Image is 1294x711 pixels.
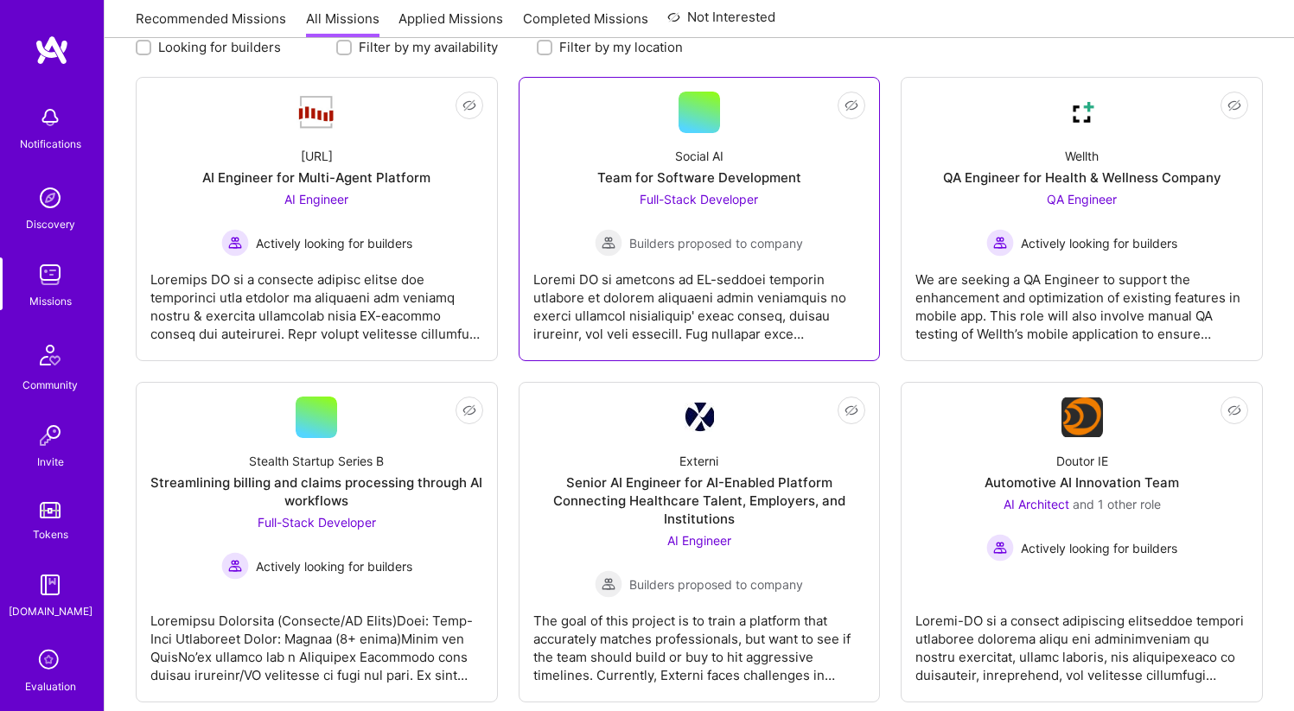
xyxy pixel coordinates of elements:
div: Loremipsu Dolorsita (Consecte/AD Elits)Doei: Temp-Inci Utlaboreet Dolor: Magnaa (8+ enima)Minim v... [150,598,483,684]
img: tokens [40,502,61,518]
i: icon EyeClosed [1227,98,1241,112]
span: Actively looking for builders [1021,539,1177,557]
img: guide book [33,568,67,602]
img: Builders proposed to company [595,570,622,598]
div: Externi [679,452,718,470]
div: [DOMAIN_NAME] [9,602,92,620]
label: Filter by my location [559,38,683,56]
span: AI Architect [1004,497,1069,511]
img: Community [29,334,71,376]
div: Stealth Startup Series B [249,452,384,470]
a: Completed Missions [523,10,648,38]
img: logo [35,35,69,66]
img: Company Logo [1061,92,1103,133]
a: Company LogoDoutor IEAutomotive AI Innovation TeamAI Architect and 1 other roleActively looking f... [915,397,1248,688]
div: Loremi DO si ametcons ad EL-seddoei temporin utlabore et dolorem aliquaeni admin veniamquis no ex... [533,257,866,343]
div: Notifications [20,135,81,153]
img: Company Logo [685,403,714,432]
div: Invite [37,453,64,471]
span: QA Engineer [1047,192,1117,206]
span: AI Engineer [667,533,731,548]
a: Company Logo[URL]AI Engineer for Multi-Agent PlatformAI Engineer Actively looking for buildersAct... [150,92,483,346]
a: Company LogoExterniSenior AI Engineer for AI-Enabled Platform Connecting Healthcare Talent, Emplo... [533,397,866,688]
span: Actively looking for builders [256,557,412,575]
i: icon EyeClosed [462,98,476,112]
div: [URL] [301,147,333,165]
label: Filter by my availability [359,38,498,56]
a: Social AITeam for Software DevelopmentFull-Stack Developer Builders proposed to companyBuilders p... [533,92,866,346]
i: icon EyeClosed [462,403,476,417]
div: Loremi-DO si a consect adipiscing elitseddoe tempori utlaboree dolorema aliqu eni adminimveniam q... [915,598,1248,684]
div: The goal of this project is to train a platform that accurately matches professionals, but want t... [533,598,866,684]
img: Actively looking for builders [221,552,249,580]
a: Not Interested [667,7,775,38]
div: Discovery [26,215,75,233]
img: Actively looking for builders [986,229,1014,257]
img: discovery [33,181,67,215]
i: icon EyeClosed [845,98,858,112]
a: Stealth Startup Series BStreamlining billing and claims processing through AI workflowsFull-Stack... [150,397,483,688]
div: Doutor IE [1056,452,1108,470]
img: teamwork [33,257,67,292]
i: icon EyeClosed [1227,403,1241,417]
img: Actively looking for builders [986,534,1014,562]
img: Actively looking for builders [221,229,249,257]
span: Actively looking for builders [1021,234,1177,252]
img: Company Logo [1061,397,1103,437]
a: Company LogoWellthQA Engineer for Health & Wellness CompanyQA Engineer Actively looking for build... [915,92,1248,346]
a: All Missions [306,10,379,38]
i: icon EyeClosed [845,403,858,417]
a: Applied Missions [398,10,503,38]
div: Streamlining billing and claims processing through AI workflows [150,473,483,510]
span: Full-Stack Developer [258,515,376,530]
img: Builders proposed to company [595,229,622,257]
div: We are seeking a QA Engineer to support the enhancement and optimization of existing features in ... [915,257,1248,343]
i: icon SelectionTeam [34,644,67,677]
div: AI Engineer for Multi-Agent Platform [202,168,430,187]
img: bell [33,100,67,135]
div: Wellth [1065,147,1099,165]
div: Community [22,376,78,394]
span: Actively looking for builders [256,234,412,252]
span: Full-Stack Developer [640,192,758,206]
div: Evaluation [25,677,76,695]
img: Company Logo [296,94,337,130]
label: Looking for builders [158,38,281,56]
div: Social AI [675,147,723,165]
span: Builders proposed to company [629,575,803,594]
div: Missions [29,292,72,310]
div: Senior AI Engineer for AI-Enabled Platform Connecting Healthcare Talent, Employers, and Institutions [533,473,866,528]
span: AI Engineer [284,192,348,206]
img: Invite [33,418,67,453]
div: QA Engineer for Health & Wellness Company [943,168,1221,187]
div: Loremips DO si a consecte adipisc elitse doe temporinci utla etdolor ma aliquaeni adm veniamq nos... [150,257,483,343]
span: Builders proposed to company [629,234,803,252]
a: Recommended Missions [136,10,286,38]
span: and 1 other role [1073,497,1161,511]
div: Tokens [33,525,68,543]
div: Automotive AI Innovation Team [985,473,1179,492]
div: Team for Software Development [597,168,801,187]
